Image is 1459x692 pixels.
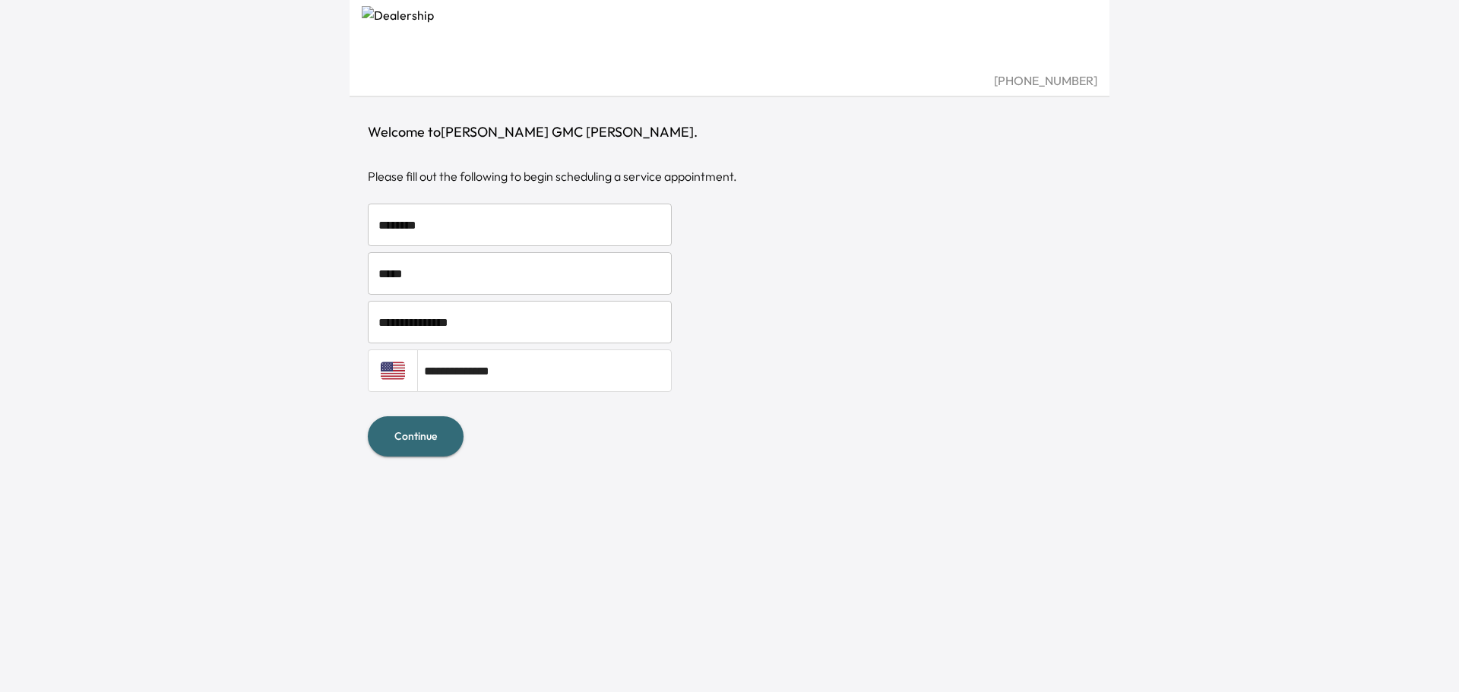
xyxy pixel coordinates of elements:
[362,6,1097,71] img: Dealership
[362,71,1097,90] div: [PHONE_NUMBER]
[368,416,464,457] button: Continue
[368,167,1091,185] div: Please fill out the following to begin scheduling a service appointment.
[368,349,418,392] button: Country selector
[368,122,1091,143] h1: Welcome to [PERSON_NAME] GMC [PERSON_NAME] .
